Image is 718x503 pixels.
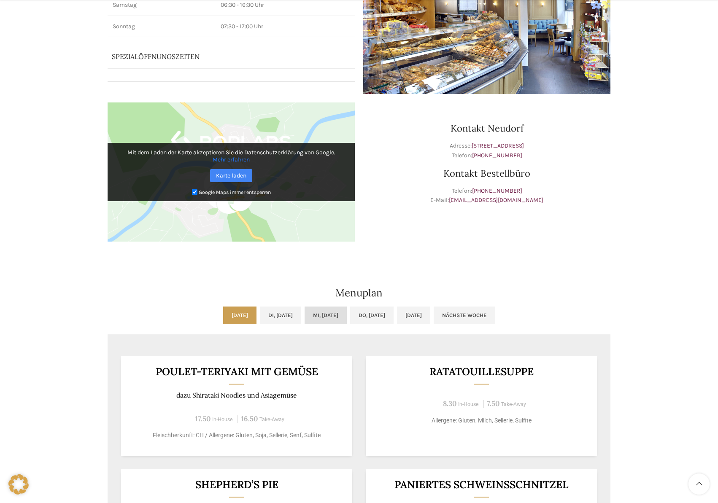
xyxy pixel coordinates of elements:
img: Google Maps [108,102,355,242]
p: Telefon: E-Mail: [363,186,610,205]
h3: Ratatouillesuppe [376,366,587,377]
h3: Kontakt Neudorf [363,124,610,133]
a: Di, [DATE] [260,307,301,324]
span: Take-Away [501,401,526,407]
p: Spezialöffnungszeiten [112,52,327,61]
a: [PHONE_NUMBER] [472,187,522,194]
span: 8.30 [443,399,456,408]
a: Nächste Woche [434,307,495,324]
p: Sonntag [113,22,211,31]
p: Samstag [113,1,211,9]
p: Adresse: Telefon: [363,141,610,160]
p: dazu Shirataki Noodles und Asiagemüse [132,391,342,399]
span: Take-Away [259,417,284,422]
a: [STREET_ADDRESS] [472,142,524,149]
p: Fleischherkunft: CH / Allergene: Gluten, Soja, Sellerie, Senf, Sulfite [132,431,342,440]
span: 7.50 [487,399,499,408]
a: Mehr erfahren [213,156,250,163]
span: 17.50 [195,414,211,423]
h3: Kontakt Bestellbüro [363,169,610,178]
span: In-House [212,417,233,422]
span: In-House [458,401,479,407]
a: [DATE] [397,307,430,324]
a: Mi, [DATE] [305,307,347,324]
a: [DATE] [223,307,256,324]
h2: Menuplan [108,288,610,298]
h3: Paniertes Schweinsschnitzel [376,479,587,490]
input: Google Maps immer entsperren [192,189,197,195]
h3: Shepherd’s Pie [132,479,342,490]
p: 07:30 - 17:00 Uhr [221,22,350,31]
span: 16.50 [241,414,258,423]
h3: Poulet-Teriyaki mit Gemüse [132,366,342,377]
p: 06:30 - 16:30 Uhr [221,1,350,9]
small: Google Maps immer entsperren [199,189,271,195]
a: [PHONE_NUMBER] [472,152,522,159]
a: Karte laden [210,169,252,182]
p: Mit dem Laden der Karte akzeptieren Sie die Datenschutzerklärung von Google. [113,149,349,163]
a: Do, [DATE] [350,307,394,324]
a: [EMAIL_ADDRESS][DOMAIN_NAME] [449,196,543,204]
p: Allergene: Gluten, Milch, Sellerie, Sulfite [376,416,587,425]
a: Scroll to top button [688,473,710,495]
